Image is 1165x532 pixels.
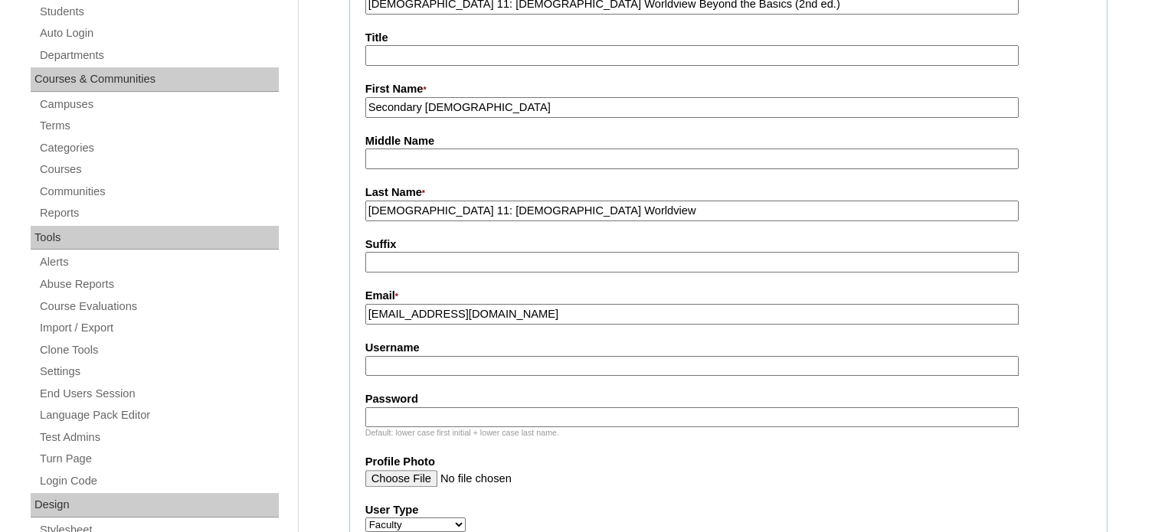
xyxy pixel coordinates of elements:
a: Communities [38,182,279,201]
label: Last Name [365,184,1091,201]
a: Course Evaluations [38,297,279,316]
a: Alerts [38,253,279,272]
a: Settings [38,362,279,381]
a: Courses [38,160,279,179]
a: Reports [38,204,279,223]
div: Default: lower case first initial + lower case last name. [365,427,1091,439]
a: Import / Export [38,318,279,338]
a: Test Admins [38,428,279,447]
a: End Users Session [38,384,279,403]
label: Middle Name [365,133,1091,149]
a: Abuse Reports [38,275,279,294]
label: Password [365,391,1091,407]
label: User Type [365,502,1091,518]
a: Students [38,2,279,21]
a: Categories [38,139,279,158]
a: Login Code [38,472,279,491]
div: Tools [31,226,279,250]
a: Campuses [38,95,279,114]
label: Username [365,340,1091,356]
label: Title [365,30,1091,46]
a: Clone Tools [38,341,279,360]
label: Suffix [365,237,1091,253]
a: Auto Login [38,24,279,43]
a: Terms [38,116,279,135]
label: Email [365,288,1091,305]
a: Turn Page [38,449,279,468]
label: First Name [365,81,1091,98]
a: Departments [38,46,279,65]
label: Profile Photo [365,454,1091,470]
div: Courses & Communities [31,67,279,92]
a: Language Pack Editor [38,406,279,425]
div: Design [31,493,279,517]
